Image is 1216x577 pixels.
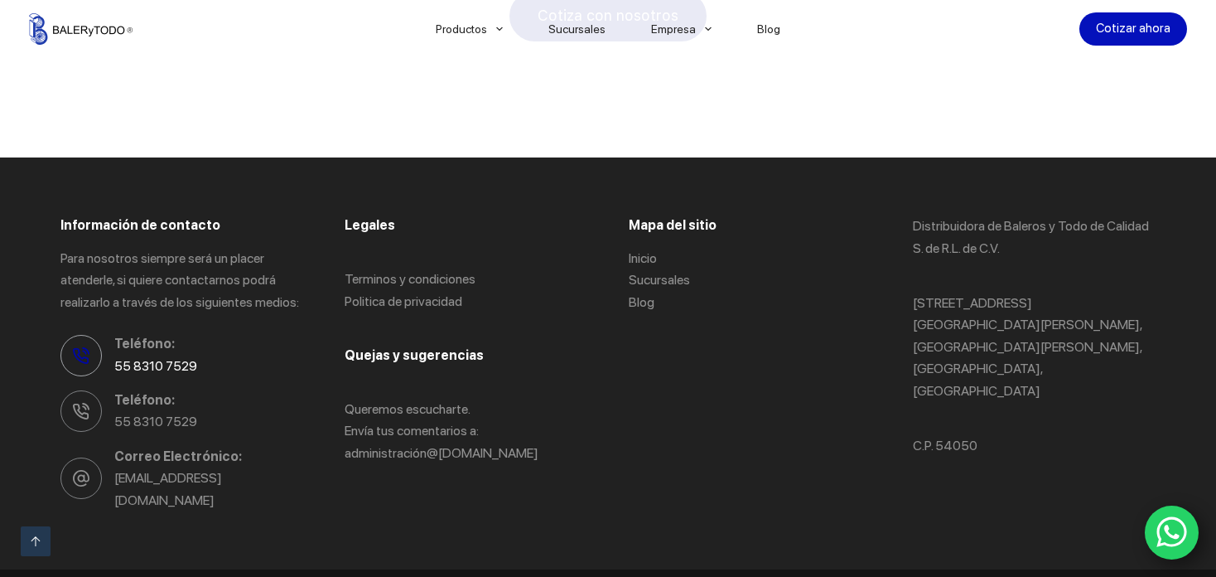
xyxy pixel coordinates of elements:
p: Distribuidora de Baleros y Todo de Calidad S. de R.L. de C.V. [913,216,1156,259]
a: 55 8310 7529 [114,358,197,374]
span: Teléfono: [114,390,303,411]
a: Inicio [629,250,657,266]
p: Para nosotros siempre será un placer atenderle, si quiere contactarnos podrá realizarlo a través ... [60,248,303,313]
a: [EMAIL_ADDRESS][DOMAIN_NAME] [114,470,222,507]
a: Ir arriba [21,526,51,556]
a: 55 8310 7529 [114,414,197,429]
img: Balerytodo [29,13,133,45]
a: Cotizar ahora [1079,12,1187,46]
a: Politica de privacidad [345,293,462,309]
h3: Información de contacto [60,216,303,235]
h3: Mapa del sitio [629,216,871,235]
p: C.P. 54050 [913,435,1156,457]
span: Correo Electrónico: [114,446,303,468]
p: [STREET_ADDRESS] [GEOGRAPHIC_DATA][PERSON_NAME], [GEOGRAPHIC_DATA][PERSON_NAME], [GEOGRAPHIC_DATA... [913,293,1156,402]
p: Queremos escucharte. Envía tus comentarios a: administració n@[DOMAIN_NAME] [345,399,587,464]
a: Terminos y condiciones [345,271,475,287]
span: Teléfono: [114,333,303,355]
span: Legales [345,217,395,233]
a: Blog [629,294,654,310]
span: Quejas y sugerencias [345,347,484,363]
a: WhatsApp [1145,506,1199,560]
a: Sucursales [629,272,690,288]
